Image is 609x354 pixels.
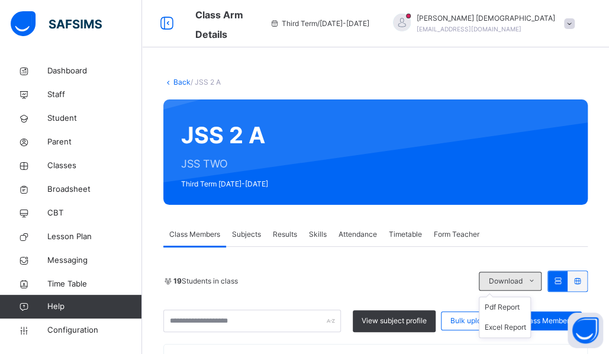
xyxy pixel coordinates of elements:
span: Parent [47,136,142,148]
span: Class Members [169,229,220,240]
span: Messaging [47,255,142,266]
span: / JSS 2 A [191,78,221,86]
li: dropdown-list-item-null-0 [479,297,530,317]
span: Students in class [173,276,238,287]
span: Broadsheet [47,184,142,195]
span: Third Term [DATE]-[DATE] [181,179,268,189]
span: Skills [309,229,327,240]
span: Results [273,229,297,240]
div: Abdullahi JamiuMuhammad [381,13,581,34]
span: Lesson Plan [47,231,142,243]
span: Staff [47,89,142,101]
b: 19 [173,276,182,285]
a: Back [173,78,191,86]
span: [PERSON_NAME] [DEMOGRAPHIC_DATA] [417,13,555,24]
span: Timetable [389,229,422,240]
span: Bulk upload [450,316,489,326]
span: [EMAIL_ADDRESS][DOMAIN_NAME] [417,25,521,33]
li: dropdown-list-item-null-1 [479,317,530,337]
span: Dashboard [47,65,142,77]
span: session/term information [270,18,369,29]
span: Download [488,276,522,287]
span: Student [47,112,142,124]
img: safsims [11,11,102,36]
span: Add Class Members [507,316,573,326]
span: Help [47,301,141,313]
span: CBT [47,207,142,219]
span: Form Teacher [434,229,479,240]
span: Classes [47,160,142,172]
span: Attendance [339,229,377,240]
span: View subject profile [362,316,427,326]
span: Class Arm Details [195,9,243,40]
span: Subjects [232,229,261,240]
span: Configuration [47,324,141,336]
button: Open asap [568,313,603,348]
span: Time Table [47,278,142,290]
